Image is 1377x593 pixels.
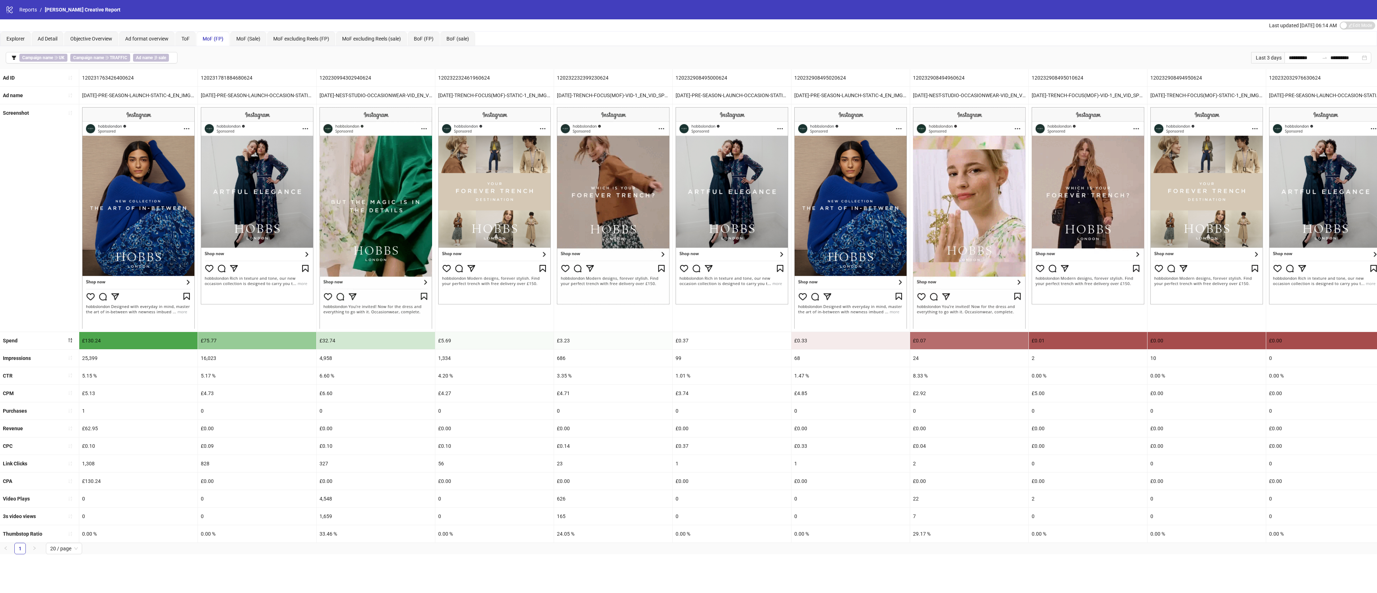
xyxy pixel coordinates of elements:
div: £3.74 [673,385,791,402]
div: 0 [791,490,910,507]
span: swap-right [1322,55,1328,61]
div: £0.01 [1029,332,1147,349]
div: 0 [79,508,198,525]
li: / [40,6,42,14]
div: 5.17 % [198,367,316,384]
div: 24.05 % [554,525,672,542]
div: 0 [791,402,910,419]
div: £0.00 [1147,385,1266,402]
div: £0.00 [198,420,316,437]
div: 0 [198,490,316,507]
span: sort-ascending [68,110,73,115]
div: £0.00 [673,420,791,437]
div: 120232908495020624 [791,69,910,86]
div: 0 [673,402,791,419]
div: [DATE]-PRE-SEASON-LAUNCH-OCCASION-STATIC-3_EN_IMG_NI_30072025_F_CC_SC1_None_SEASONAL [673,87,791,104]
div: 0 [1147,490,1266,507]
li: Next Page [29,543,40,554]
span: Ad Detail [38,36,57,42]
div: 0.00 % [673,525,791,542]
div: 0 [673,508,791,525]
div: 0 [435,490,554,507]
span: MoF (Sale) [236,36,260,42]
span: sort-ascending [68,390,73,395]
div: £0.00 [317,420,435,437]
div: 0 [910,402,1028,419]
div: £6.60 [317,385,435,402]
div: 2 [1029,350,1147,367]
div: 0 [1029,402,1147,419]
div: 165 [554,508,672,525]
span: sort-ascending [68,408,73,413]
div: 1,308 [79,455,198,472]
span: Objective Overview [70,36,112,42]
span: ∋ [70,54,130,62]
div: 0 [1147,508,1266,525]
div: 4,958 [317,350,435,367]
span: Explorer [6,36,25,42]
div: 0 [198,402,316,419]
span: BoF (FP) [414,36,434,42]
div: 24 [910,350,1028,367]
div: 8.33 % [910,367,1028,384]
b: Screenshot [3,110,29,116]
button: right [29,543,40,554]
div: 1 [79,402,198,419]
div: 0.00 % [435,525,554,542]
div: 22 [910,490,1028,507]
div: £75.77 [198,332,316,349]
b: Thumbstop Ratio [3,531,42,537]
div: 33.46 % [317,525,435,542]
b: Spend [3,338,18,343]
img: Screenshot 120232908495020624 [794,107,907,328]
div: 1 [791,455,910,472]
div: £0.37 [673,332,791,349]
span: filter [11,55,16,60]
span: sort-ascending [68,355,73,360]
div: £0.00 [435,473,554,490]
div: 120232232399230624 [554,69,672,86]
span: sort-ascending [68,373,73,378]
div: £0.09 [198,437,316,455]
div: £0.00 [910,473,1028,490]
div: 4,548 [317,490,435,507]
div: [DATE]-TRENCH-FOCUS(MOF)-VID-1_EN_VID_SP_06082025_F_CC_SC1_None_BAU [1029,87,1147,104]
a: 1 [15,543,25,554]
b: Ad name [3,92,23,98]
div: £0.10 [435,437,554,455]
div: £0.07 [910,332,1028,349]
img: Screenshot 120230994302940624 [320,107,432,328]
div: [DATE]-TRENCH-FOCUS(MOF)-STATIC-1_EN_IMG_SP_06082025_F_CC_SC17_None_BAU [1147,87,1266,104]
div: [DATE]-NEST-STUDIO-OCCASIONWEAR-VID_EN_VID_SP_23072025_F_NSE_SC24_None_BAU [910,87,1028,104]
div: £0.00 [910,420,1028,437]
div: £0.00 [1029,473,1147,490]
div: 56 [435,455,554,472]
div: £0.33 [791,332,910,349]
div: £0.00 [435,420,554,437]
div: 120231763426400624 [79,69,198,86]
img: Screenshot 120232908495000624 [676,107,788,304]
span: ∋ [19,54,67,62]
div: 0 [554,402,672,419]
div: 327 [317,455,435,472]
div: [DATE]-TRENCH-FOCUS(MOF)-VID-1_EN_VID_SP_06082025_F_CC_SC1_None_BAU [554,87,672,104]
div: £3.23 [554,332,672,349]
span: sort-ascending [68,496,73,501]
div: £62.95 [79,420,198,437]
div: 0 [791,508,910,525]
div: Page Size [46,543,82,554]
b: Ad ID [3,75,15,81]
span: ToF [181,36,190,42]
div: 0.00 % [1029,367,1147,384]
img: Screenshot 120232908495010624 [1032,107,1144,304]
b: Campaign name [73,55,104,60]
div: 0 [1147,455,1266,472]
a: Reports [18,6,38,14]
div: 1.47 % [791,367,910,384]
div: 120231781884680624 [198,69,316,86]
b: 3s video views [3,513,36,519]
b: TRAFFIC [110,55,127,60]
div: 0.00 % [79,525,198,542]
div: 16,023 [198,350,316,367]
img: Screenshot 120231763426400624 [82,107,195,328]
